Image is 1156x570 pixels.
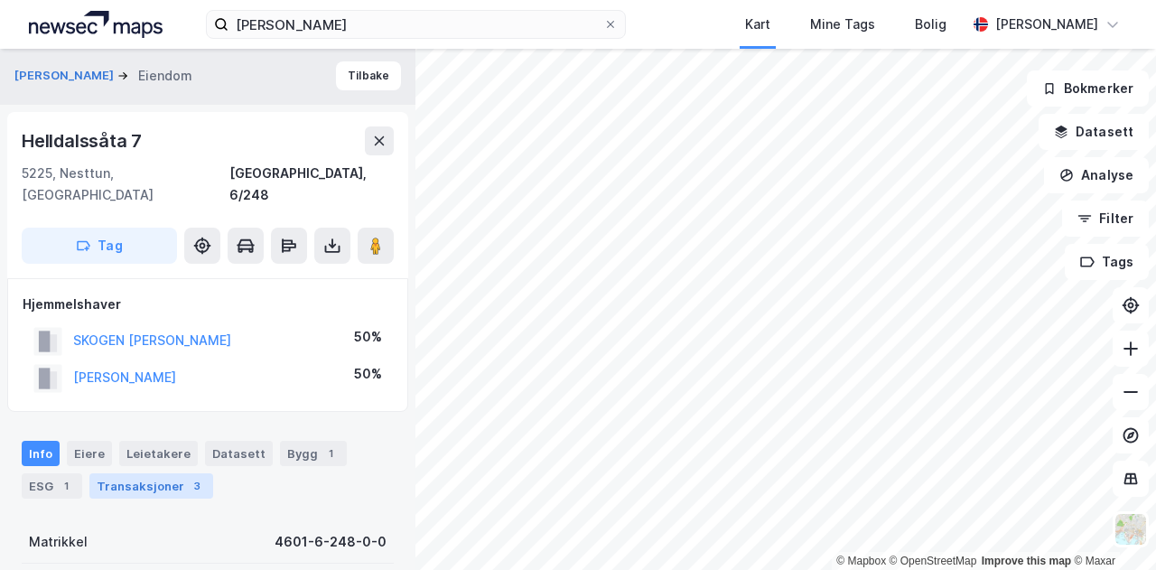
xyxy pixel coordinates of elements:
button: Tilbake [336,61,401,90]
div: 3 [188,477,206,495]
div: 50% [354,326,382,348]
div: Kart [745,14,770,35]
div: Eiendom [138,65,192,87]
div: Eiere [67,441,112,466]
div: ESG [22,473,82,499]
a: Mapbox [836,555,886,567]
div: Bolig [915,14,946,35]
div: [PERSON_NAME] [995,14,1098,35]
button: Analyse [1044,157,1149,193]
iframe: Chat Widget [1066,483,1156,570]
div: [GEOGRAPHIC_DATA], 6/248 [229,163,394,206]
div: 4601-6-248-0-0 [275,531,387,553]
button: [PERSON_NAME] [14,67,117,85]
div: Mine Tags [810,14,875,35]
a: Improve this map [982,555,1071,567]
div: 50% [354,363,382,385]
div: 5225, Nesttun, [GEOGRAPHIC_DATA] [22,163,229,206]
div: 1 [322,444,340,463]
input: Søk på adresse, matrikkel, gårdeiere, leietakere eller personer [228,11,603,38]
div: Info [22,441,60,466]
button: Datasett [1039,114,1149,150]
button: Tags [1065,244,1149,280]
div: Helldalssåta 7 [22,126,145,155]
div: Matrikkel [29,531,88,553]
button: Bokmerker [1027,70,1149,107]
a: OpenStreetMap [890,555,977,567]
button: Tag [22,228,177,264]
div: Leietakere [119,441,198,466]
button: Filter [1062,201,1149,237]
div: Datasett [205,441,273,466]
div: Kontrollprogram for chat [1066,483,1156,570]
div: Hjemmelshaver [23,294,393,315]
div: Bygg [280,441,347,466]
img: logo.a4113a55bc3d86da70a041830d287a7e.svg [29,11,163,38]
div: Transaksjoner [89,473,213,499]
div: 1 [57,477,75,495]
